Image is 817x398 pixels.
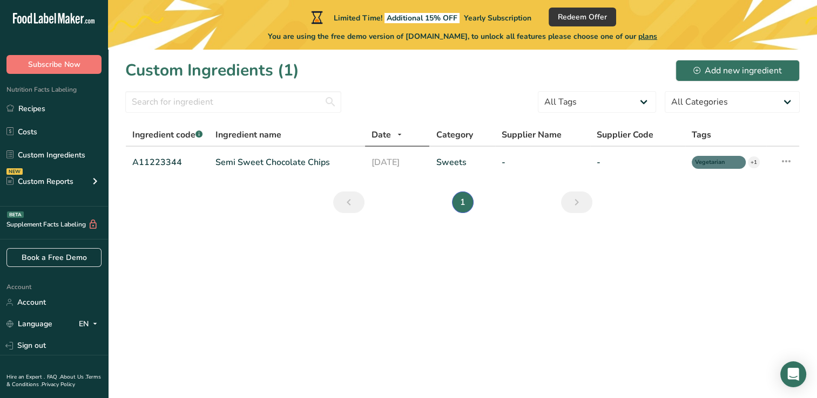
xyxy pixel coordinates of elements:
span: Ingredient name [215,128,281,141]
a: Sweets [436,156,488,169]
span: Category [436,128,472,141]
span: plans [638,31,657,42]
div: +1 [748,156,760,168]
div: Add new ingredient [693,64,782,77]
a: Next [561,191,592,213]
span: Ingredient code [132,129,202,141]
div: NEW [6,168,23,175]
a: Hire an Expert . [6,373,45,381]
button: Subscribe Now [6,55,102,74]
a: - [597,156,679,169]
span: Supplier Name [502,128,562,141]
span: Yearly Subscription [464,13,531,23]
span: Vegetarian [695,158,733,167]
a: FAQ . [47,373,60,381]
a: Semi Sweet Chocolate Chips [215,156,359,169]
a: [DATE] [372,156,423,169]
div: EN [79,318,102,331]
h1: Custom Ingredients (1) [125,58,299,83]
span: Redeem Offer [558,11,607,23]
a: - [502,156,584,169]
a: Previous [333,191,364,213]
input: Search for ingredient [125,91,341,113]
span: You are using the free demo version of [DOMAIN_NAME], to unlock all features please choose one of... [268,31,657,42]
span: Tags [692,128,711,141]
span: Supplier Code [597,128,653,141]
a: A11223344 [132,156,202,169]
a: Privacy Policy [42,381,75,388]
button: Redeem Offer [549,8,616,26]
span: Additional 15% OFF [384,13,460,23]
button: Add new ingredient [676,60,800,81]
span: Date [372,128,391,141]
a: About Us . [60,373,86,381]
div: Custom Reports [6,176,73,187]
a: Terms & Conditions . [6,373,101,388]
a: Language [6,314,52,333]
div: Limited Time! [309,11,531,24]
a: Book a Free Demo [6,248,102,267]
span: Subscribe Now [28,59,80,70]
div: BETA [7,211,24,218]
div: Open Intercom Messenger [780,361,806,387]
